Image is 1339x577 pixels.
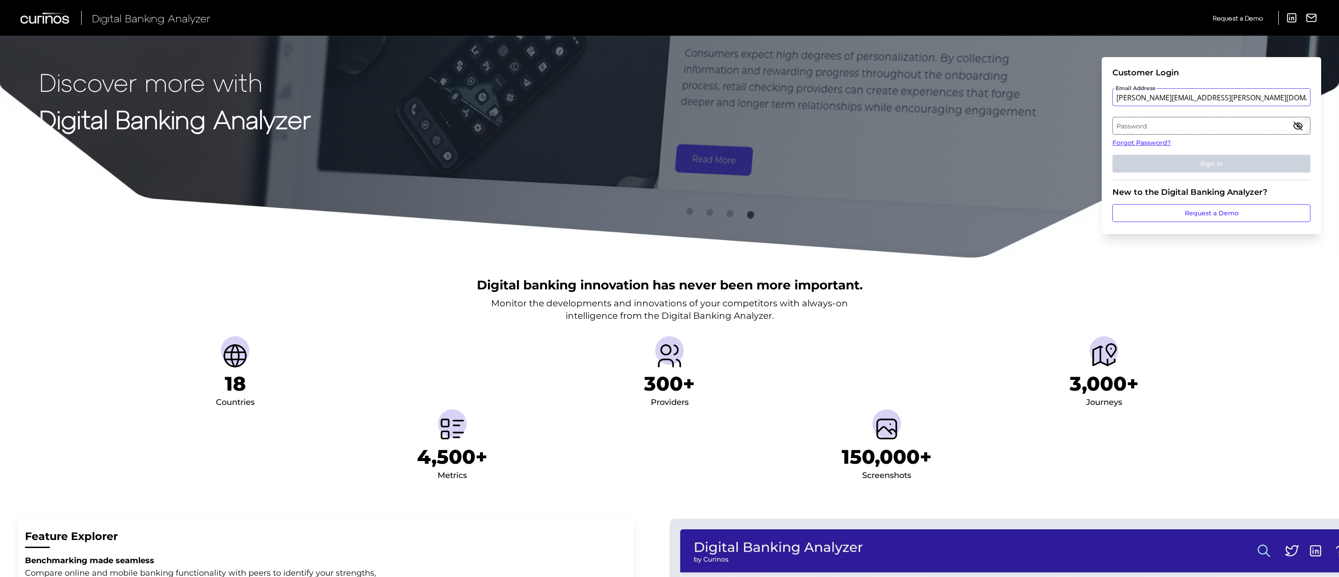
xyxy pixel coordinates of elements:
[438,469,467,483] div: Metrics
[1112,155,1310,173] button: Sign In
[216,396,255,410] div: Countries
[221,342,249,370] img: Countries
[1115,85,1156,92] span: Email Address
[651,396,689,410] div: Providers
[25,529,627,544] h2: Feature Explorer
[39,68,311,96] p: Discover more with
[21,12,70,24] img: Curinos
[842,445,932,469] h1: 150,000+
[1213,14,1263,22] span: Request a Demo
[1113,118,1310,134] label: Password
[1112,68,1310,78] div: Customer Login
[862,469,911,483] div: Screenshots
[477,276,863,293] h2: Digital banking innovation has never been more important.
[1213,11,1263,25] a: Request a Demo
[1070,372,1139,396] h1: 3,000+
[1090,342,1118,370] img: Journeys
[1112,204,1310,222] a: Request a Demo
[872,415,901,443] img: Screenshots
[225,372,246,396] h1: 18
[655,342,684,370] img: Providers
[417,445,488,469] h1: 4,500+
[39,104,311,134] strong: Digital Banking Analyzer
[438,415,467,443] img: Metrics
[1112,138,1310,148] a: Forgot Password?
[644,372,695,396] h1: 300+
[92,12,211,25] span: Digital Banking Analyzer
[1112,187,1310,197] div: New to the Digital Banking Analyzer?
[1086,396,1122,410] div: Journeys
[491,297,848,322] p: Monitor the developments and innovations of your competitors with always-on intelligence from the...
[25,556,154,565] strong: Benchmarking made seamless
